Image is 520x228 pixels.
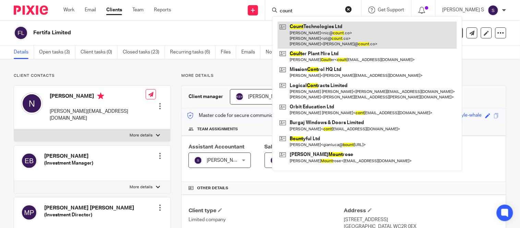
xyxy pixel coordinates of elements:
a: Client tasks (0) [81,46,118,59]
h4: [PERSON_NAME] [44,153,93,160]
h4: Address [344,207,499,214]
h2: Fertifa Limited [33,29,337,36]
span: [PERSON_NAME] S [207,158,249,163]
img: svg%3E [21,153,37,169]
input: Search [279,8,341,14]
a: Open tasks (3) [39,46,75,59]
a: Files [221,46,236,59]
span: Assistant Accountant [189,144,244,149]
p: Limited company [189,216,344,223]
p: Client contacts [14,73,171,79]
a: Email [85,7,96,13]
a: Notes (2) [266,46,291,59]
a: Reports [154,7,171,13]
img: Pixie [14,5,48,15]
span: Get Support [378,8,404,12]
p: More details [181,73,506,79]
span: Team assignments [197,127,238,132]
a: Emails [241,46,261,59]
h4: [PERSON_NAME] [50,93,146,101]
i: Primary [97,93,104,99]
h5: (Investment Manager) [44,160,93,167]
p: [PERSON_NAME][EMAIL_ADDRESS][DOMAIN_NAME] [50,108,146,122]
button: Clear [345,6,352,13]
p: Master code for secure communications and files [187,112,305,119]
img: svg%3E [488,5,499,16]
p: More details [130,184,153,190]
a: Recurring tasks (6) [170,46,216,59]
a: Work [63,7,74,13]
span: [PERSON_NAME] [248,94,286,99]
p: [PERSON_NAME] S [443,7,484,13]
img: svg%3E [14,26,28,40]
img: svg%3E [235,93,244,101]
h5: (Investment Director) [44,212,134,218]
a: Clients [106,7,122,13]
h4: Client type [189,207,344,214]
span: Other details [197,185,228,191]
p: More details [130,133,153,138]
img: svg%3E [194,156,202,165]
p: [STREET_ADDRESS] [344,216,499,223]
img: svg%3E [270,156,278,165]
img: svg%3E [21,204,37,221]
a: Closed tasks (23) [123,46,165,59]
a: Team [132,7,144,13]
span: Sales Person [265,144,299,149]
h3: Client manager [189,93,223,100]
h4: [PERSON_NAME] [PERSON_NAME] [44,204,134,212]
a: Details [14,46,34,59]
img: svg%3E [21,93,43,115]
